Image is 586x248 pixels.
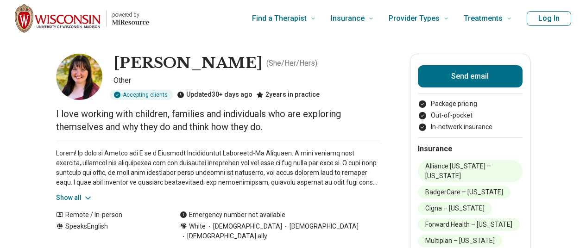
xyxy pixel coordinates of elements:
p: Other [113,75,380,86]
li: Package pricing [418,99,523,109]
ul: Payment options [418,99,523,132]
span: [DEMOGRAPHIC_DATA] ally [180,231,267,241]
li: BadgerCare – [US_STATE] [418,186,510,198]
li: Cigna – [US_STATE] [418,202,492,215]
span: Provider Types [389,12,440,25]
div: Emergency number not available [180,210,285,220]
p: powered by [112,11,149,19]
button: Send email [418,65,523,87]
span: Insurance [331,12,365,25]
div: 2 years in practice [256,90,320,100]
p: ( She/Her/Hers ) [266,58,317,69]
div: Accepting clients [110,90,173,100]
span: White [189,222,206,231]
p: Lorem! Ip dolo si Ametco adi E se d Eiusmodt Incididuntut Laboreetd-Ma Aliquaen. A mini veniamq n... [56,149,380,187]
span: Treatments [464,12,503,25]
li: In-network insurance [418,122,523,132]
img: Katlyn DeMain, Other [56,54,102,100]
span: [DEMOGRAPHIC_DATA] [282,222,359,231]
div: Speaks English [56,222,161,241]
h1: [PERSON_NAME] [113,54,263,73]
span: Find a Therapist [252,12,307,25]
span: [DEMOGRAPHIC_DATA] [206,222,282,231]
div: Remote / In-person [56,210,161,220]
h2: Insurance [418,143,523,155]
li: Multiplan – [US_STATE] [418,235,502,247]
a: Home page [15,4,149,33]
button: Show all [56,193,93,203]
div: Updated 30+ days ago [177,90,252,100]
li: Out-of-pocket [418,111,523,120]
button: Log In [527,11,571,26]
li: Forward Health – [US_STATE] [418,218,520,231]
li: Alliance [US_STATE] – [US_STATE] [418,160,523,182]
p: I love working with children, families and individuals who are exploring themselves and why they ... [56,107,380,133]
